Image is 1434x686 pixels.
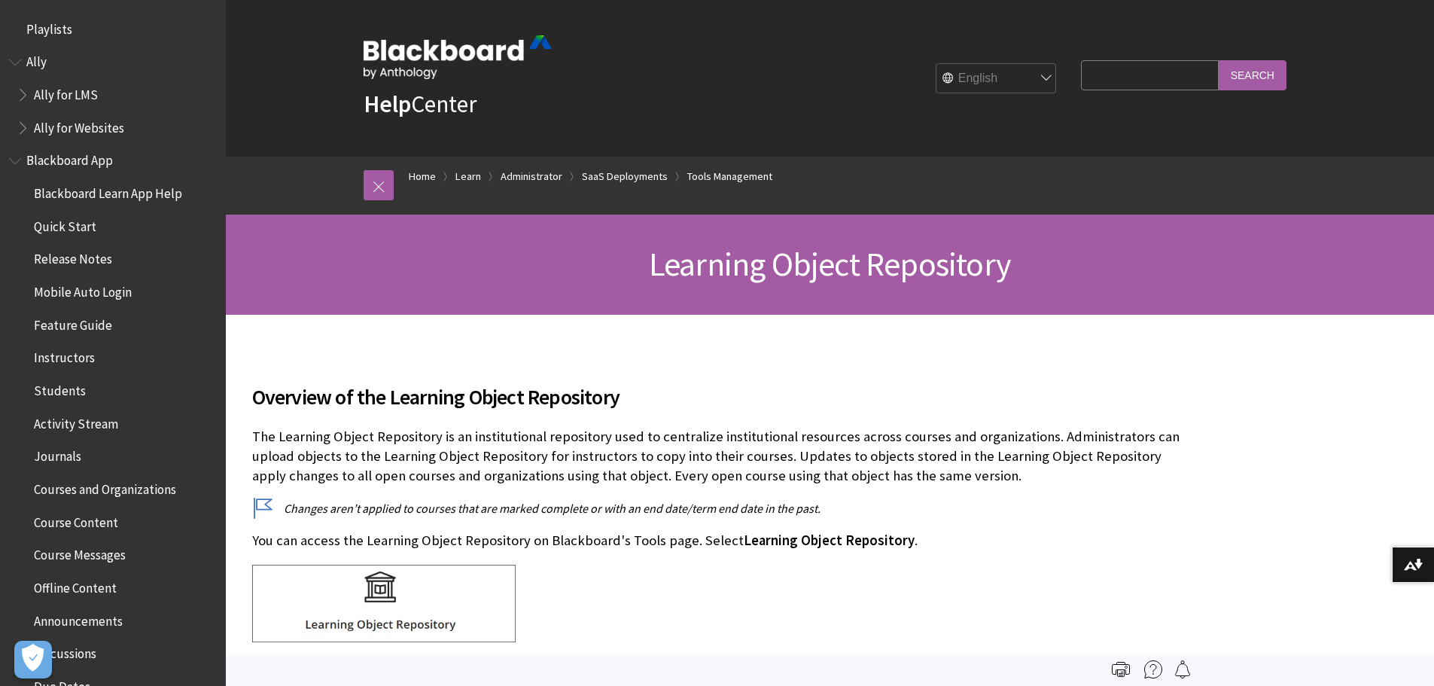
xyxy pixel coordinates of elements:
p: The Learning Object Repository is an institutional repository used to centralize institutional re... [252,427,1186,486]
img: More help [1144,660,1162,678]
span: Playlists [26,17,72,37]
a: Home [409,167,436,186]
strong: Help [364,89,411,119]
span: Ally for LMS [34,82,98,102]
span: Instructors [34,346,95,366]
span: Release Notes [34,247,112,267]
span: Learning Object Repository [649,243,1011,285]
span: Journals [34,444,81,465]
p: You can access the Learning Object Repository on Blackboard's Tools page. Select . [252,531,1186,550]
nav: Book outline for Anthology Ally Help [9,50,217,141]
a: Administrator [501,167,562,186]
span: Learning Object Repository [744,532,915,549]
img: Print [1112,660,1130,678]
span: Quick Start [34,214,96,234]
span: Course Content [34,510,118,530]
a: SaaS Deployments [582,167,668,186]
span: Ally for Websites [34,115,124,136]
span: Mobile Auto Login [34,279,132,300]
a: HelpCenter [364,89,476,119]
span: Discussions [34,641,96,661]
img: Follow this page [1174,660,1192,678]
input: Search [1219,60,1286,90]
span: Activity Stream [34,411,118,431]
span: Announcements [34,608,123,629]
span: Students [34,378,86,398]
span: Ally [26,50,47,70]
span: Courses and Organizations [34,477,176,497]
img: Blackboard by Anthology [364,35,552,79]
span: Course Messages [34,543,126,563]
button: Ouvrir le centre de préférences [14,641,52,678]
span: Overview of the Learning Object Repository [252,381,1186,413]
a: Learn [455,167,481,186]
a: Tools Management [687,167,772,186]
span: Offline Content [34,575,117,596]
span: Blackboard Learn App Help [34,181,182,201]
span: Blackboard App [26,148,113,169]
nav: Book outline for Playlists [9,17,217,42]
select: Site Language Selector [936,64,1057,94]
span: Feature Guide [34,313,112,333]
p: Changes aren’t applied to courses that are marked complete or with an end date/term end date in t... [252,500,1186,517]
img: The Learning Object Repository button [252,565,516,643]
